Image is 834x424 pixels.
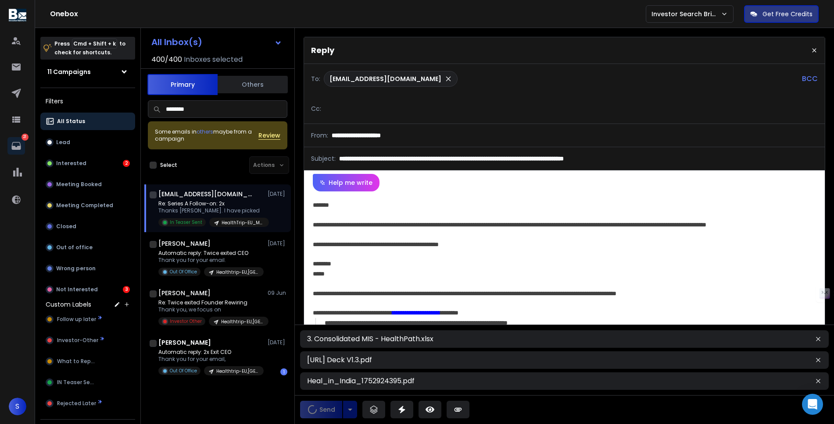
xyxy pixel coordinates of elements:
p: [DATE] [268,191,287,198]
a: 21 [7,137,25,155]
button: Rejected Later [40,395,135,412]
p: Healthtrip-EU,[GEOGRAPHIC_DATA] [216,368,258,375]
h1: [PERSON_NAME] [158,289,211,297]
button: Follow up later [40,311,135,328]
h1: 11 Campaigns [47,67,91,76]
p: [DATE] [268,339,287,346]
p: Automatic reply: 2x Exit CEO [158,349,264,356]
p: [DATE] [268,240,287,247]
p: Out Of Office [170,269,197,275]
span: 400 / 400 [151,54,182,65]
p: Meeting Completed [56,202,113,209]
span: Investor-Other [57,337,98,344]
img: logo [9,9,26,21]
p: Press to check for shortcuts. [54,39,125,57]
p: Thank you for your email, [158,356,264,363]
h1: All Inbox(s) [151,38,202,46]
p: Re: Twice exited Founder Rewiring [158,299,264,306]
span: Cmd + Shift + k [72,39,117,49]
p: Thanks [PERSON_NAME]. I have picked [158,207,264,214]
p: HealthTrip-EU_MENA_Afr 3 [222,219,264,226]
h3: Filters [40,95,135,107]
button: 11 Campaigns [40,63,135,81]
p: [EMAIL_ADDRESS][DOMAIN_NAME] [329,74,441,83]
div: Some emails in maybe from a campaign [155,128,258,142]
h1: [EMAIL_ADDRESS][DOMAIN_NAME] [158,190,255,198]
p: Thank you for your email. [158,257,264,264]
h3: 3. Consolidated MIS - HealthPath.xlsx [307,334,693,344]
span: Follow up later [57,316,96,323]
p: 21 [21,134,29,141]
h3: Heal_in_India_1752924395.pdf [307,376,693,386]
span: Rejected Later [57,400,96,407]
p: 09 Jun [268,290,287,297]
p: Cc: [311,104,321,113]
button: What to Reply [40,353,135,370]
p: Investor Search Brillwood [651,10,721,18]
p: Get Free Credits [762,10,813,18]
h1: Onebox [50,9,646,19]
h1: [PERSON_NAME] [158,338,211,347]
p: Healthtrip-EU,[GEOGRAPHIC_DATA] [221,318,263,325]
button: Get Free Credits [744,5,819,23]
p: In Teaser Sent [170,219,202,226]
p: Reply [311,44,334,57]
label: Select [160,162,177,169]
p: Wrong person [56,265,96,272]
p: Lead [56,139,70,146]
p: Meeting Booked [56,181,102,188]
button: All Status [40,113,135,130]
div: Open Intercom Messenger [802,394,823,415]
button: Meeting Booked [40,176,135,193]
div: 3 [123,286,130,293]
p: Closed [56,223,76,230]
span: What to Reply [57,358,95,365]
h1: [PERSON_NAME] [158,239,211,248]
span: others [197,128,213,135]
p: Automatic reply: Twice exited CEO [158,250,264,257]
button: S [9,398,26,415]
button: Help me write [313,174,379,191]
p: Not Interested [56,286,98,293]
div: 2 [123,160,130,167]
button: Interested2 [40,155,135,172]
button: Others [218,75,288,94]
button: IN Teaser Sent [40,374,135,391]
p: Re: Series A Follow-on: 2x [158,200,264,207]
p: BCC [802,74,818,84]
h3: [URL] Deck V1.3.pdf [307,355,693,365]
p: Investor Other [170,318,202,325]
button: Investor-Other [40,332,135,349]
button: Closed [40,218,135,235]
button: Out of office [40,239,135,256]
h3: Inboxes selected [184,54,243,65]
span: IN Teaser Sent [57,379,96,386]
p: Interested [56,160,86,167]
button: Wrong person [40,260,135,277]
p: Healthtrip-EU,[GEOGRAPHIC_DATA] [216,269,258,276]
p: Out of office [56,244,93,251]
p: Thank you, we focus on [158,306,264,313]
p: All Status [57,118,85,125]
button: Lead [40,134,135,151]
h3: Custom Labels [46,300,91,309]
button: All Inbox(s) [144,33,289,51]
button: Meeting Completed [40,197,135,214]
p: To: [311,74,320,83]
p: Subject: [311,154,336,163]
p: Out Of Office [170,367,197,374]
p: From: [311,131,328,140]
button: Primary [147,74,218,95]
button: Not Interested3 [40,281,135,298]
div: 1 [280,368,287,375]
button: Review [258,131,280,140]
